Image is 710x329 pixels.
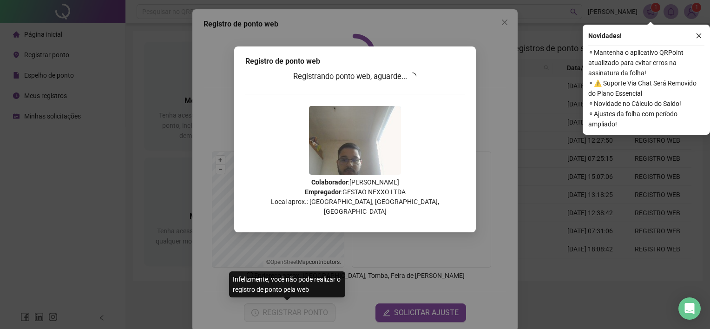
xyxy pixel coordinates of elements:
[678,297,701,320] div: Open Intercom Messenger
[309,106,401,175] img: 9k=
[305,188,341,196] strong: Empregador
[696,33,702,39] span: close
[311,178,348,186] strong: Colaborador
[408,71,418,81] span: loading
[245,56,465,67] div: Registro de ponto web
[245,71,465,83] h3: Registrando ponto web, aguarde...
[588,109,704,129] span: ⚬ Ajustes da folha com período ampliado!
[245,178,465,217] p: : [PERSON_NAME] : GESTAO NEXXO LTDA Local aprox.: [GEOGRAPHIC_DATA], [GEOGRAPHIC_DATA], [GEOGRAPH...
[588,99,704,109] span: ⚬ Novidade no Cálculo do Saldo!
[229,271,345,297] div: Infelizmente, você não pode realizar o registro de ponto pela web
[588,31,622,41] span: Novidades !
[588,78,704,99] span: ⚬ ⚠️ Suporte Via Chat Será Removido do Plano Essencial
[588,47,704,78] span: ⚬ Mantenha o aplicativo QRPoint atualizado para evitar erros na assinatura da folha!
